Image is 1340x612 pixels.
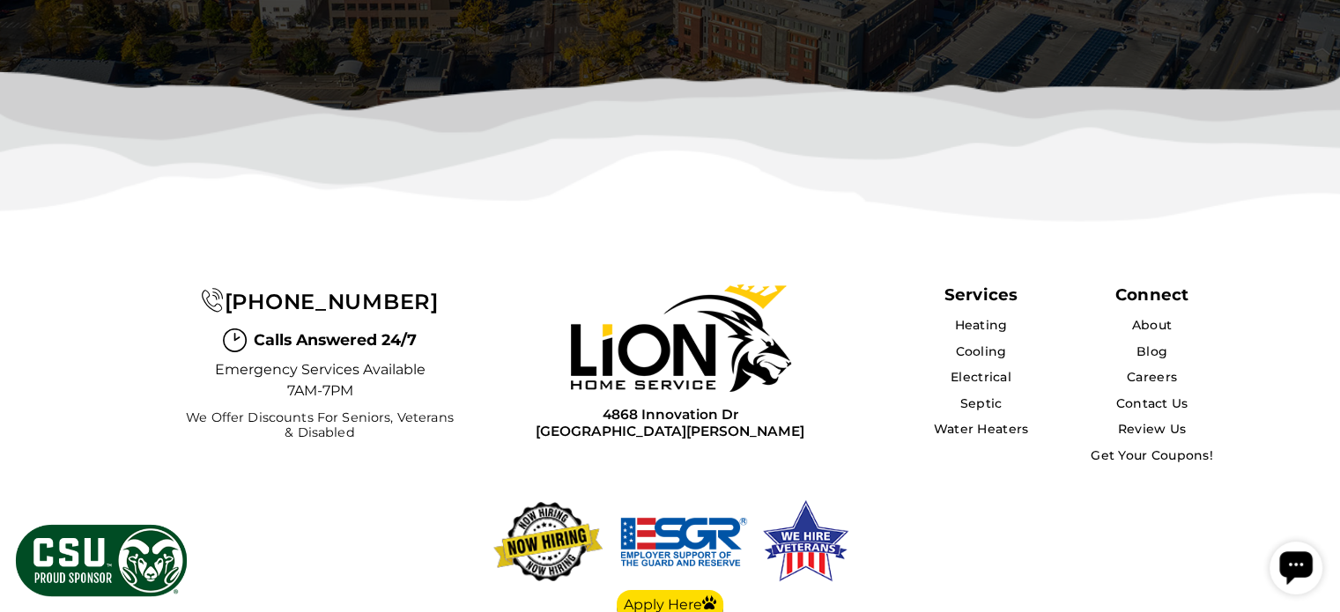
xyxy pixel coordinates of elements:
[954,317,1007,333] a: Heating
[181,410,458,441] span: We Offer Discounts for Seniors, Veterans & Disabled
[1118,421,1187,437] a: Review Us
[214,359,426,402] span: Emergency Services Available 7AM-7PM
[254,328,417,351] span: Calls Answered 24/7
[760,498,850,586] img: We hire veterans
[1136,343,1167,359] a: Blog
[1116,395,1188,411] a: Contact Us
[934,421,1029,437] a: Water Heaters
[1132,317,1172,333] a: About
[1115,284,1188,305] div: Connect
[13,522,189,599] img: CSU Sponsor Badge
[951,369,1011,385] a: Electrical
[960,395,1003,411] a: Septic
[536,406,804,440] a: 4868 Innovation Dr[GEOGRAPHIC_DATA][PERSON_NAME]
[944,284,1018,305] span: Services
[1091,447,1213,463] a: Get Your Coupons!
[955,343,1006,359] a: Cooling
[489,498,607,586] img: now-hiring
[1127,369,1177,385] a: Careers
[201,289,438,314] a: [PHONE_NUMBER]
[618,498,750,586] img: We hire veterans
[7,7,60,60] div: Open chat widget
[536,423,804,439] span: [GEOGRAPHIC_DATA][PERSON_NAME]
[536,406,804,423] span: 4868 Innovation Dr
[225,289,439,314] span: [PHONE_NUMBER]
